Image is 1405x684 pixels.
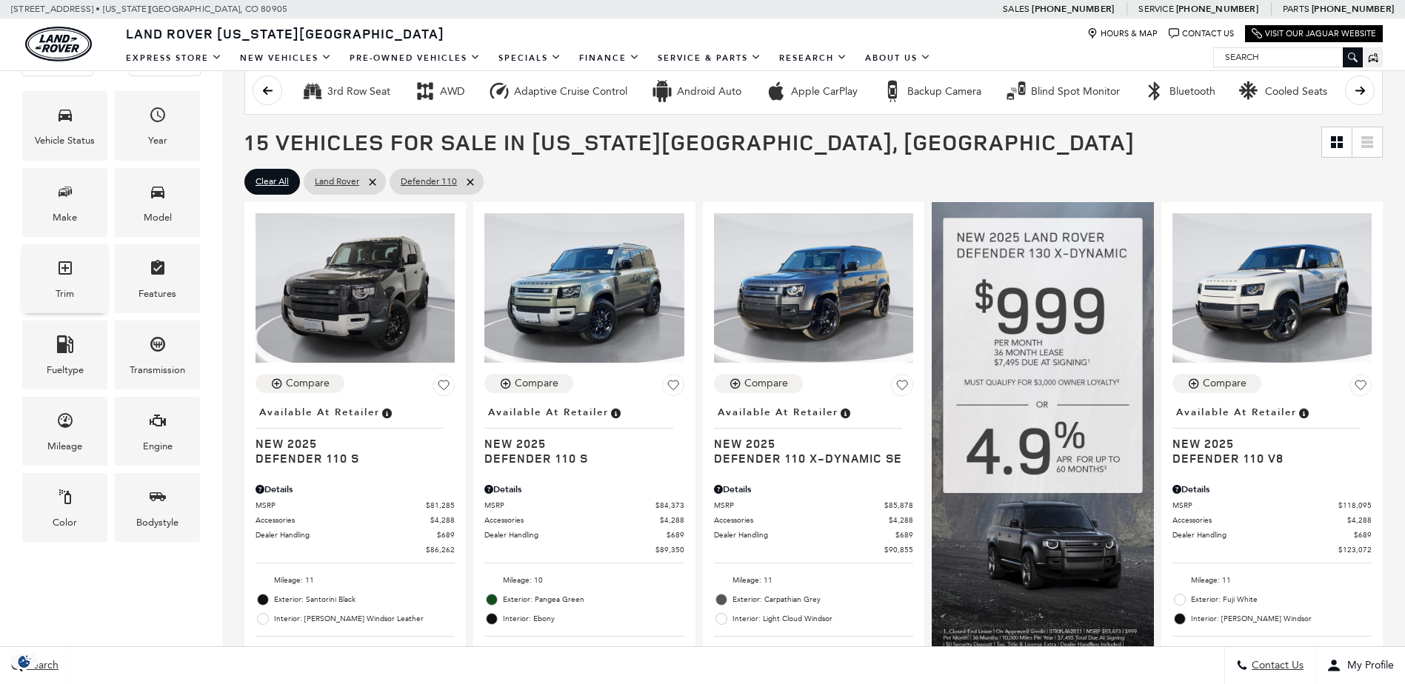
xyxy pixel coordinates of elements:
[490,45,570,71] a: Specials
[53,514,77,531] div: Color
[256,483,455,496] div: Pricing Details - Defender 110 S
[997,76,1128,107] button: Blind Spot MonitorBlind Spot Monitor
[484,644,684,660] span: Key Features :
[744,377,788,390] div: Compare
[570,45,649,71] a: Finance
[1172,529,1354,540] span: Dealer Handling
[1283,4,1309,14] span: Parts
[1214,48,1362,66] input: Search
[380,404,393,420] span: Vehicle is in stock and ready for immediate delivery. Due to demand, availability is subject to c...
[115,244,200,313] div: FeaturesFeatures
[662,374,684,402] button: Save Vehicle
[149,408,167,438] span: Engine
[1203,377,1247,390] div: Compare
[149,255,167,286] span: Features
[714,514,889,526] span: Accessories
[256,644,455,660] span: Key Features :
[1338,544,1372,555] span: $123,072
[1312,3,1394,15] a: [PHONE_NUMBER]
[714,529,895,540] span: Dealer Handling
[1347,514,1372,526] span: $4,288
[1087,28,1158,39] a: Hours & Map
[1338,500,1372,511] span: $118,095
[1239,80,1261,102] div: Cooled Seats
[253,76,282,105] button: scroll left
[56,179,74,209] span: Make
[514,85,627,98] div: Adaptive Cruise Control
[484,451,673,466] span: Defender 110 S
[256,451,444,466] span: Defender 110 S
[873,76,989,107] button: Backup CameraBackup Camera
[139,286,176,302] div: Features
[1032,3,1114,15] a: [PHONE_NUMBER]
[714,644,913,660] span: Key Features :
[1231,76,1335,107] button: Cooled SeatsCooled Seats
[35,133,95,149] div: Vehicle Status
[117,45,231,71] a: EXPRESS STORE
[484,402,684,466] a: Available at RetailerNew 2025Defender 110 S
[714,500,884,511] span: MSRP
[22,91,107,160] div: VehicleVehicle Status
[430,514,455,526] span: $4,288
[1003,4,1029,14] span: Sales
[660,514,684,526] span: $4,288
[884,500,913,511] span: $85,878
[1191,611,1372,626] span: Interior: [PERSON_NAME] Windsor
[488,80,510,102] div: Adaptive Cruise Control
[56,286,74,302] div: Trim
[1341,660,1394,672] span: My Profile
[56,484,74,514] span: Color
[1172,451,1361,466] span: Defender 110 V8
[56,102,74,133] span: Vehicle
[149,102,167,133] span: Year
[115,91,200,160] div: YearYear
[256,436,444,451] span: New 2025
[884,544,913,555] span: $90,855
[714,571,913,590] li: Mileage: 11
[256,172,289,191] span: Clear All
[231,45,341,71] a: New Vehicles
[406,76,473,107] button: AWDAWD
[256,514,455,526] a: Accessories $4,288
[286,377,330,390] div: Compare
[25,27,92,61] a: land-rover
[1172,544,1372,555] a: $123,072
[649,45,770,71] a: Service & Parts
[115,473,200,542] div: BodystyleBodystyle
[115,168,200,237] div: ModelModel
[22,397,107,466] div: MileageMileage
[301,80,324,102] div: 3rd Row Seat
[22,473,107,542] div: ColorColor
[677,85,741,98] div: Android Auto
[426,500,455,511] span: $81,285
[1176,404,1297,420] span: Available at Retailer
[655,500,684,511] span: $84,373
[1172,374,1261,393] button: Compare Vehicle
[1172,644,1372,660] span: Key Features :
[143,438,173,455] div: Engine
[11,4,287,14] a: [STREET_ADDRESS] • [US_STATE][GEOGRAPHIC_DATA], CO 80905
[149,179,167,209] span: Model
[651,80,673,102] div: Android Auto
[1172,500,1372,511] a: MSRP $118,095
[144,209,172,226] div: Model
[732,592,913,607] span: Exterior: Carpathian Grey
[714,500,913,511] a: MSRP $85,878
[256,514,430,526] span: Accessories
[1172,483,1372,496] div: Pricing Details - Defender 110 V8
[1005,80,1027,102] div: Blind Spot Monitor
[732,611,913,626] span: Interior: Light Cloud Windsor
[484,374,573,393] button: Compare Vehicle
[714,529,913,540] a: Dealer Handling $689
[714,213,913,363] img: 2025 Land Rover Defender 110 X-Dynamic SE
[437,529,455,540] span: $689
[655,544,684,555] span: $89,350
[714,514,913,526] a: Accessories $4,288
[1297,404,1310,420] span: Vehicle is in stock and ready for immediate delivery. Due to demand, availability is subject to c...
[256,571,455,590] li: Mileage: 11
[503,611,684,626] span: Interior: Ebony
[426,544,455,555] span: $86,262
[1354,529,1372,540] span: $689
[891,374,913,402] button: Save Vehicle
[609,404,622,420] span: Vehicle is in stock and ready for immediate delivery. Due to demand, availability is subject to c...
